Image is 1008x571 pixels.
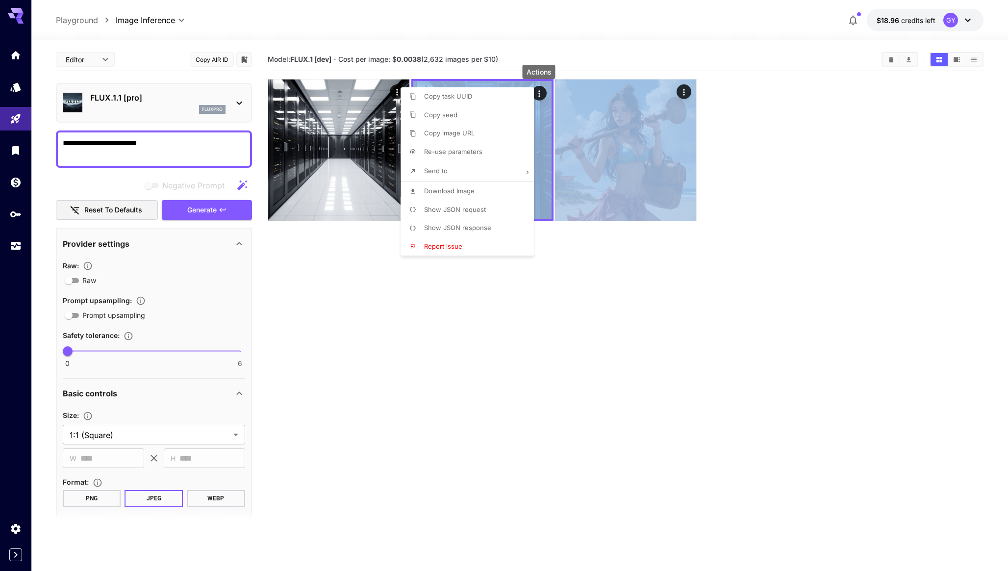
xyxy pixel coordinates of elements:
[424,206,486,213] span: Show JSON request
[523,65,555,79] div: Actions
[424,148,482,156] span: Re-use parameters
[424,167,448,175] span: Send to
[424,242,462,250] span: Report issue
[424,187,475,195] span: Download Image
[424,224,491,232] span: Show JSON response
[424,111,457,119] span: Copy seed
[424,129,475,137] span: Copy image URL
[424,92,472,100] span: Copy task UUID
